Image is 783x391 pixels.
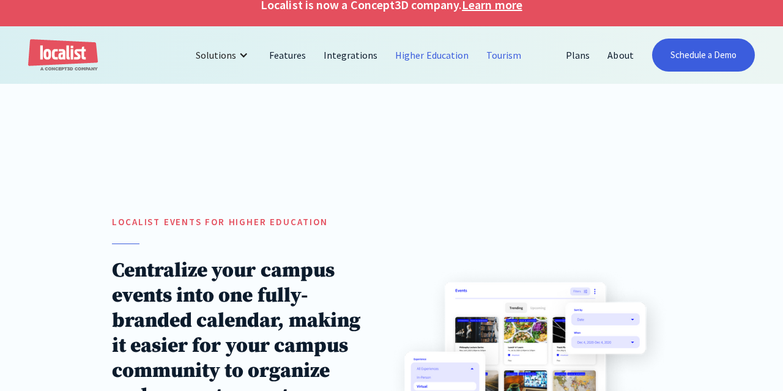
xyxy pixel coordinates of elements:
a: About [599,40,642,70]
h5: localist Events for Higher education [112,215,363,229]
a: home [28,39,98,72]
div: Solutions [196,48,236,62]
a: Plans [557,40,599,70]
a: Integrations [315,40,387,70]
a: Schedule a Demo [652,39,755,72]
a: Higher Education [387,40,478,70]
div: Solutions [187,40,261,70]
a: Features [261,40,315,70]
a: Tourism [478,40,530,70]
